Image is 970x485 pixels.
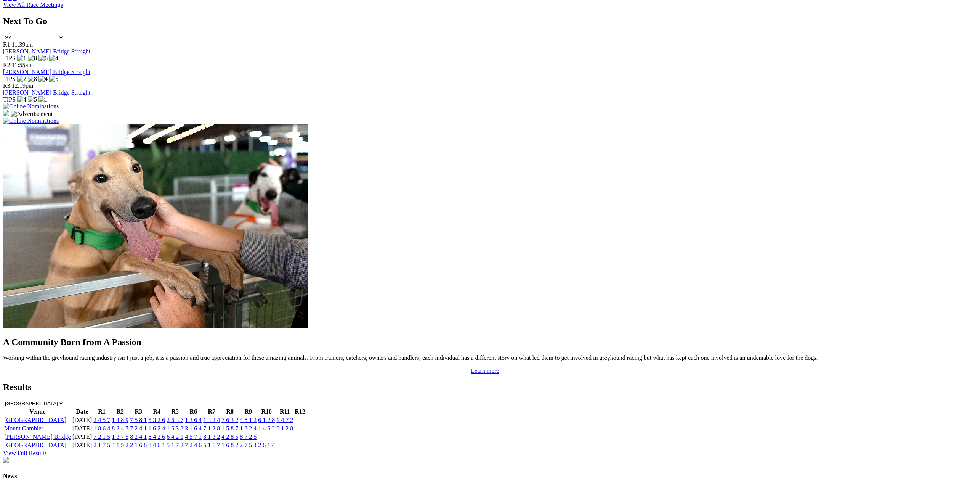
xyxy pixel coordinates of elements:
[3,337,967,347] h2: A Community Born from A Passion
[112,425,128,432] a: 8 2 4 7
[28,76,37,82] img: 8
[203,425,220,432] a: 7 1 2 8
[38,96,48,103] img: 1
[93,433,110,440] a: 7 2 1 5
[72,425,93,432] td: [DATE]
[3,110,9,116] img: 15187_Greyhounds_GreysPlayCentral_Resize_SA_WebsiteBanner_300x115_2025.jpg
[72,433,93,441] td: [DATE]
[4,408,71,416] th: Venue
[11,111,53,118] img: Advertisement
[93,425,110,432] a: 1 8 6 4
[17,76,26,82] img: 2
[4,433,71,440] a: [PERSON_NAME] Bridge
[167,433,183,440] a: 6 4 2 1
[276,408,293,416] th: R11
[130,417,147,423] a: 7 5 8 1
[3,48,90,55] a: [PERSON_NAME] Bridge Straight
[49,76,58,82] img: 5
[185,425,202,432] a: 3 1 6 4
[112,433,128,440] a: 1 3 7 5
[276,417,293,423] a: 1 4 7 2
[148,433,165,440] a: 8 4 2 6
[4,417,66,423] a: [GEOGRAPHIC_DATA]
[258,442,275,448] a: 2 6 1 4
[258,408,275,416] th: R10
[3,124,308,328] img: Westy_Cropped.jpg
[258,425,275,432] a: 1 4 6 2
[12,82,34,89] span: 12:19pm
[185,417,202,423] a: 1 3 6 4
[3,450,47,456] a: View Full Results
[4,442,66,448] a: [GEOGRAPHIC_DATA]
[294,408,306,416] th: R12
[166,408,184,416] th: R5
[167,425,183,432] a: 1 6 3 8
[240,417,257,423] a: 4 8 1 2
[130,442,147,448] a: 2 1 6 8
[93,417,110,423] a: 2 4 5 7
[221,433,238,440] a: 4 2 8 5
[72,441,93,449] td: [DATE]
[185,433,202,440] a: 4 5 7 1
[276,425,293,432] a: 6 1 2 8
[38,76,48,82] img: 4
[240,425,257,432] a: 1 8 2 4
[12,41,33,48] span: 11:39am
[221,442,238,448] a: 1 6 8 2
[240,433,257,440] a: 8 7 2 5
[185,442,202,448] a: 7 2 4 6
[3,96,16,103] span: TIPS
[112,442,128,448] a: 4 1 5 2
[28,96,37,103] img: 5
[49,55,58,62] img: 4
[3,382,967,392] h2: Results
[203,408,220,416] th: R7
[471,367,499,374] a: Learn more
[38,55,48,62] img: 6
[258,417,275,423] a: 6 1 2 8
[148,425,165,432] a: 1 6 2 4
[28,55,37,62] img: 8
[3,55,16,61] span: TIPS
[239,408,257,416] th: R9
[17,55,26,62] img: 1
[3,76,16,82] span: TIPS
[130,433,147,440] a: 8 2 4 1
[3,41,10,48] span: R1
[112,417,128,423] a: 1 4 8 9
[3,473,967,480] h4: News
[148,442,165,448] a: 8 4 6 1
[203,417,220,423] a: 1 3 2 4
[221,408,239,416] th: R8
[130,408,147,416] th: R3
[72,416,93,424] td: [DATE]
[221,417,238,423] a: 7 6 3 2
[12,62,33,68] span: 11:55am
[3,2,63,8] a: View All Race Meetings
[203,442,220,448] a: 5 1 6 7
[148,408,165,416] th: R4
[111,408,129,416] th: R2
[3,103,59,110] img: Online Nominations
[3,354,967,361] p: Working within the greyhound racing industry isn’t just a job, it is a passion and true appreciat...
[167,442,183,448] a: 5 1 7 2
[184,408,202,416] th: R6
[3,118,59,124] img: Online Nominations
[93,408,111,416] th: R1
[72,408,93,416] th: Date
[3,16,967,26] h2: Next To Go
[240,442,257,448] a: 2 7 5 4
[93,442,110,448] a: 2 1 7 5
[3,89,90,96] a: [PERSON_NAME] Bridge Straight
[130,425,147,432] a: 7 2 4 1
[17,96,26,103] img: 4
[3,82,10,89] span: R3
[203,433,220,440] a: 8 1 3 2
[148,417,165,423] a: 5 3 2 6
[3,69,90,75] a: [PERSON_NAME] Bridge Straight
[221,425,238,432] a: 1 5 8 7
[3,62,10,68] span: R2
[3,457,9,463] img: chasers_homepage.jpg
[4,425,43,432] a: Mount Gambier
[167,417,183,423] a: 2 6 3 7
